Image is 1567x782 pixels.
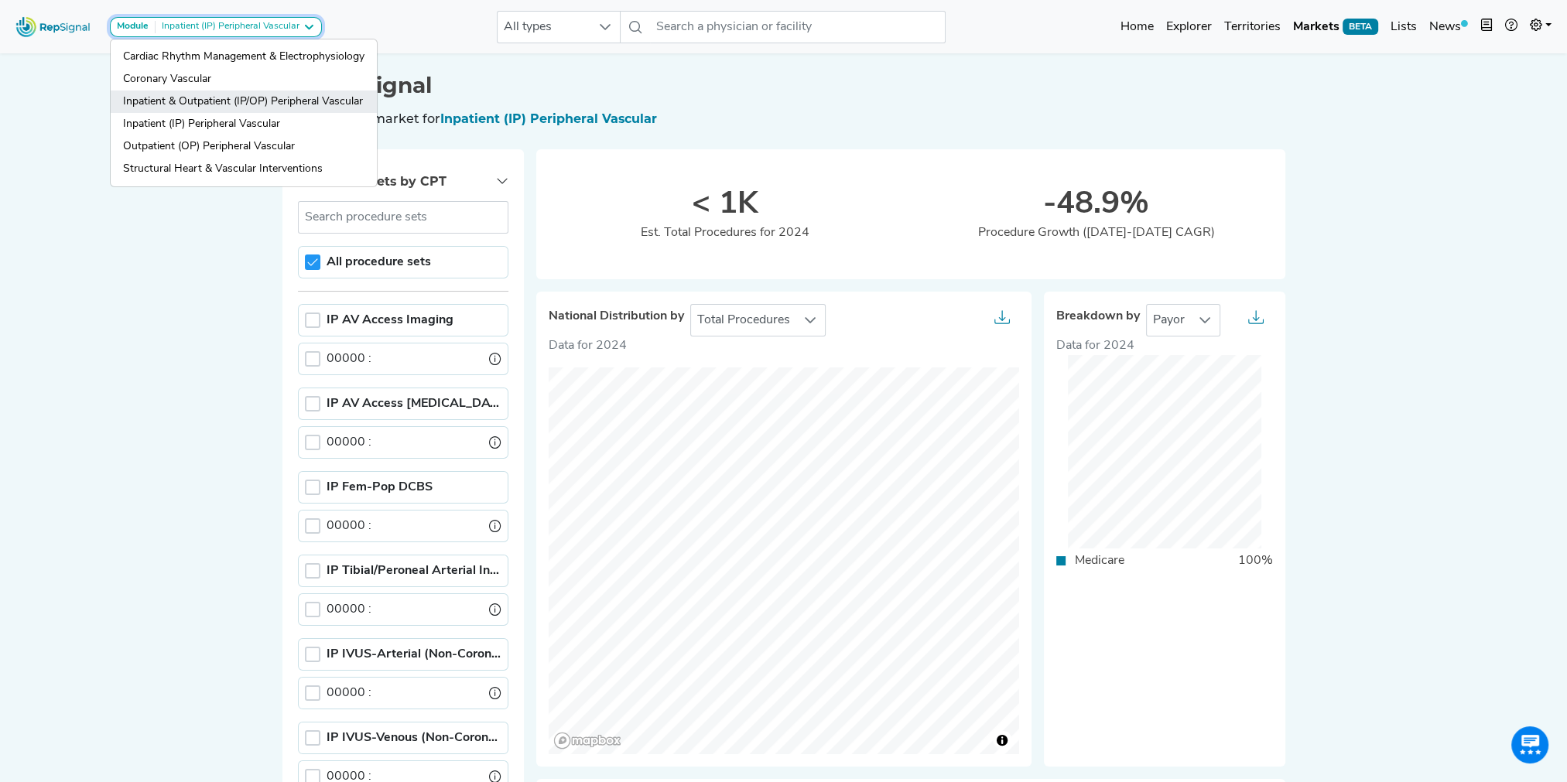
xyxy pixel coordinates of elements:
button: Export as... [985,305,1019,336]
a: Cardiac Rhythm Management & Electrophysiology [111,46,377,68]
a: Mapbox logo [553,732,621,750]
button: Export as... [1239,305,1273,336]
label: IP Tibial/Peroneal Arterial Interventions [327,562,501,580]
span: Procedure Growth ([DATE]-[DATE] CAGR) [978,227,1215,239]
a: Inpatient & Outpatient (IP/OP) Peripheral Vascular [111,90,377,113]
label: 00000 : [327,350,371,368]
canvas: Map [549,367,1019,754]
label: 00000 : [327,600,371,619]
span: Total Procedures [691,305,796,336]
span: Breakdown by [1056,309,1140,324]
div: < 1K [539,186,911,224]
a: News [1423,12,1474,43]
a: Outpatient (OP) Peripheral Vascular [111,135,377,158]
span: BETA [1343,19,1378,34]
label: 00000 : [327,517,371,535]
input: Search a physician or facility [650,11,946,43]
a: Home [1114,12,1160,43]
label: IP IVUS-Venous (Non-Coronary) [327,729,501,747]
button: Toggle attribution [993,731,1011,750]
div: Medicare [1066,551,1134,570]
div: 100% [1229,551,1282,570]
label: 00000 : [327,433,371,452]
input: Search procedure sets [298,201,508,234]
a: Lists [1384,12,1423,43]
div: Inpatient (IP) Peripheral Vascular [156,21,299,33]
button: Procedure Sets by CPT [282,162,524,201]
div: Data for 2024 [1056,336,1273,355]
a: Inpatient (IP) Peripheral Vascular [111,113,377,135]
strong: Module [117,22,149,31]
label: 00000 : [327,684,371,702]
div: -48.9% [911,186,1282,224]
p: Data for 2024 [549,336,1019,355]
a: MarketsBETA [1287,12,1384,43]
span: National Distribution by [549,309,684,324]
h6: Assessing the market for [282,111,1285,126]
a: Explorer [1160,12,1218,43]
a: Structural Heart & Vascular Interventions [111,158,377,180]
button: Intel Book [1474,12,1499,43]
span: Toggle attribution [997,732,1007,749]
span: All types [498,12,590,43]
a: Territories [1218,12,1287,43]
a: Coronary Vascular [111,68,377,90]
label: IP AV Access Thrombectomy [327,394,501,413]
label: IP AV Access Imaging [327,311,453,330]
label: IP Fem-Pop DCBS [327,478,433,497]
h1: MarketSignal [282,73,1285,99]
span: Inpatient (IP) Peripheral Vascular [440,111,657,126]
label: IP IVUS-Arterial (Non-Coronary) [327,645,501,664]
label: All procedure sets [327,253,431,271]
span: Est. Total Procedures for 2024 [641,227,809,239]
button: ModuleInpatient (IP) Peripheral Vascular [110,17,322,37]
span: Payor [1147,305,1191,336]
